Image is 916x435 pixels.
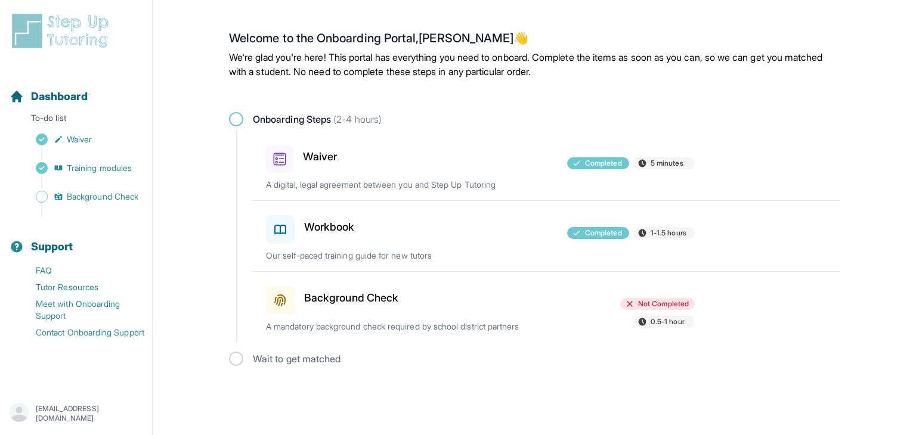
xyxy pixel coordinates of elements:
[266,179,545,191] p: A digital, legal agreement between you and Step Up Tutoring
[585,228,622,238] span: Completed
[229,31,840,50] h2: Welcome to the Onboarding Portal, [PERSON_NAME] 👋
[10,88,88,105] a: Dashboard
[10,131,152,148] a: Waiver
[266,321,545,333] p: A mandatory background check required by school district partners
[304,219,355,235] h3: Workbook
[331,113,382,125] span: (2-4 hours)
[303,148,337,165] h3: Waiver
[10,403,143,424] button: [EMAIL_ADDRESS][DOMAIN_NAME]
[5,112,147,129] p: To-do list
[651,159,683,168] span: 5 minutes
[229,50,840,79] p: We're glad you're here! This portal has everything you need to onboard. Complete the items as soo...
[5,219,147,260] button: Support
[36,404,143,423] p: [EMAIL_ADDRESS][DOMAIN_NAME]
[67,162,132,174] span: Training modules
[10,279,152,296] a: Tutor Resources
[585,159,622,168] span: Completed
[67,133,92,145] span: Waiver
[266,250,545,262] p: Our self-paced training guide for new tutors
[10,12,116,50] img: logo
[252,201,840,271] a: WorkbookCompleted1-1.5 hoursOur self-paced training guide for new tutors
[10,296,152,324] a: Meet with Onboarding Support
[5,69,147,110] button: Dashboard
[651,228,686,238] span: 1-1.5 hours
[252,131,840,200] a: WaiverCompleted5 minutesA digital, legal agreement between you and Step Up Tutoring
[10,262,152,279] a: FAQ
[304,290,398,306] h3: Background Check
[10,188,152,205] a: Background Check
[67,191,138,203] span: Background Check
[253,112,382,126] span: Onboarding Steps
[31,88,88,105] span: Dashboard
[10,324,152,341] a: Contact Onboarding Support
[31,238,73,255] span: Support
[10,160,152,176] a: Training modules
[638,299,689,309] span: Not Completed
[651,317,685,327] span: 0.5-1 hour
[252,272,840,342] a: Background CheckNot Completed0.5-1 hourA mandatory background check required by school district p...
